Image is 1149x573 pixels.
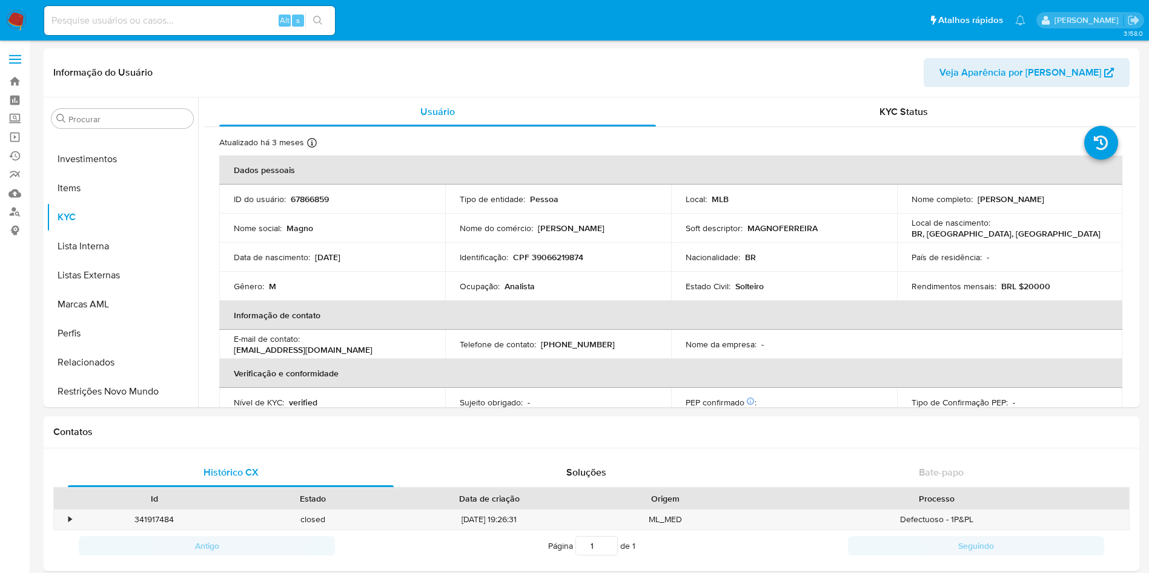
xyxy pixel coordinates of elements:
[47,232,198,261] button: Lista Interna
[912,228,1101,239] p: BR, [GEOGRAPHIC_DATA], [GEOGRAPHIC_DATA]
[712,194,729,205] p: MLB
[924,58,1130,87] button: Veja Aparência por [PERSON_NAME]
[53,67,153,79] h1: Informação do Usuário
[939,58,1101,87] span: Veja Aparência por [PERSON_NAME]
[219,301,1122,330] th: Informação de contato
[1127,14,1140,27] a: Sair
[938,14,1003,27] span: Atalhos rápidos
[541,339,615,350] p: [PHONE_NUMBER]
[686,223,743,234] p: Soft descriptor :
[528,397,530,408] p: -
[401,493,578,505] div: Data de criação
[548,536,635,555] span: Página de
[460,339,536,350] p: Telefone de contato :
[761,339,764,350] p: -
[530,194,558,205] p: Pessoa
[566,465,606,479] span: Soluções
[753,493,1121,505] div: Processo
[219,137,304,148] p: Atualizado há 3 meses
[234,333,300,344] p: E-mail de contato :
[47,203,198,232] button: KYC
[234,397,284,408] p: Nível de KYC :
[234,194,286,205] p: ID do usuário :
[686,194,707,205] p: Local :
[84,493,225,505] div: Id
[234,509,392,529] div: closed
[44,13,335,28] input: Pesquise usuários ou casos...
[234,252,310,263] p: Data de nascimento :
[912,281,996,292] p: Rendimentos mensais :
[204,465,259,479] span: Histórico CX
[538,223,604,234] p: [PERSON_NAME]
[47,348,198,377] button: Relacionados
[879,105,928,119] span: KYC Status
[53,426,1130,438] h1: Contatos
[392,509,586,529] div: [DATE] 19:26:31
[1013,397,1015,408] p: -
[912,194,973,205] p: Nome completo :
[289,397,317,408] p: verified
[460,252,508,263] p: Identificação :
[234,223,282,234] p: Nome social :
[686,339,757,350] p: Nome da empresa :
[912,252,982,263] p: País de residência :
[47,145,198,174] button: Investimentos
[47,319,198,348] button: Perfis
[47,290,198,319] button: Marcas AML
[586,509,745,529] div: ML_MED
[745,509,1129,529] div: Defectuoso - 1P&PL
[505,281,535,292] p: Analista
[47,261,198,290] button: Listas Externas
[242,493,384,505] div: Estado
[460,223,533,234] p: Nome do comércio :
[1001,281,1050,292] p: BRL $20000
[286,223,313,234] p: Magno
[1015,15,1025,25] a: Notificações
[79,536,335,555] button: Antigo
[595,493,737,505] div: Origem
[420,105,455,119] span: Usuário
[234,344,373,355] p: [EMAIL_ADDRESS][DOMAIN_NAME]
[513,252,583,263] p: CPF 39066219874
[632,540,635,552] span: 1
[919,465,964,479] span: Bate-papo
[47,377,198,406] button: Restrições Novo Mundo
[1055,15,1123,26] p: magno.ferreira@mercadopago.com.br
[745,252,756,263] p: BR
[47,174,198,203] button: Items
[686,252,740,263] p: Nacionalidade :
[305,12,330,29] button: search-icon
[987,252,989,263] p: -
[75,509,234,529] div: 341917484
[747,223,818,234] p: MAGNOFERREIRA
[460,194,525,205] p: Tipo de entidade :
[912,217,990,228] p: Local de nascimento :
[315,252,340,263] p: [DATE]
[460,281,500,292] p: Ocupação :
[234,281,264,292] p: Gênero :
[291,194,329,205] p: 67866859
[280,15,290,26] span: Alt
[735,281,764,292] p: Solteiro
[56,114,66,123] button: Procurar
[269,281,276,292] p: M
[978,194,1044,205] p: [PERSON_NAME]
[68,514,71,525] div: •
[219,156,1122,185] th: Dados pessoais
[296,15,300,26] span: s
[686,397,757,408] p: PEP confirmado :
[848,536,1104,555] button: Seguindo
[912,397,1008,408] p: Tipo de Confirmação PEP :
[68,114,188,125] input: Procurar
[460,397,523,408] p: Sujeito obrigado :
[219,359,1122,388] th: Verificação e conformidade
[686,281,730,292] p: Estado Civil :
